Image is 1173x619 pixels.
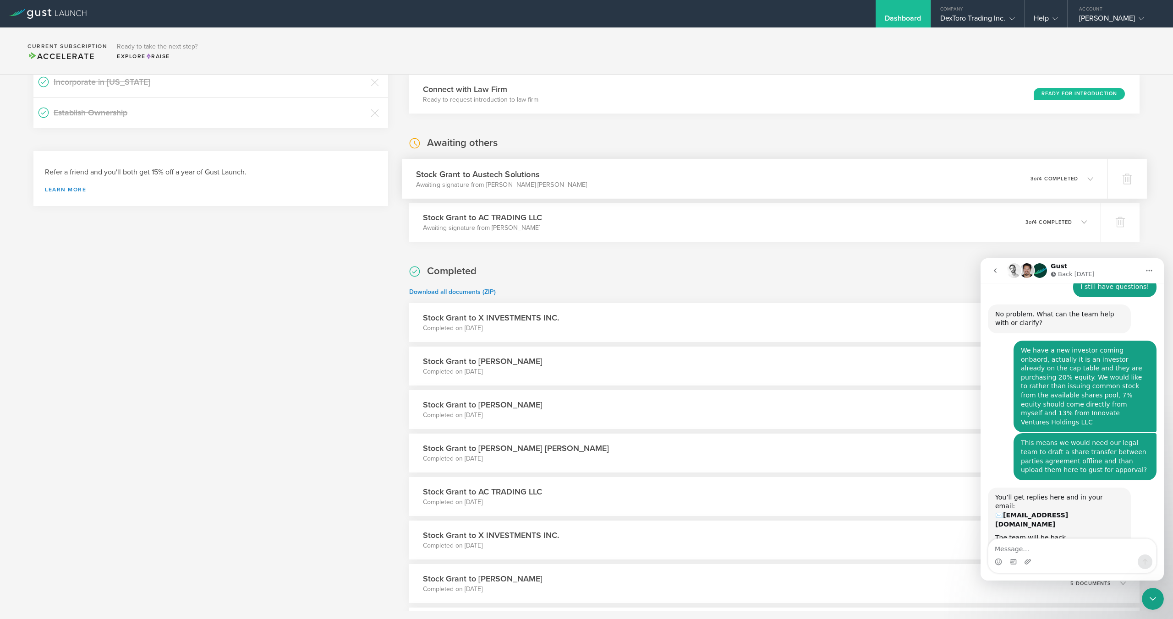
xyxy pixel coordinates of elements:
p: Completed on [DATE] [423,324,559,333]
p: Completed on [DATE] [423,367,543,376]
h3: Refer a friend and you'll both get 15% off a year of Gust Launch. [45,167,377,178]
p: Completed on [DATE] [423,498,542,507]
h3: Stock Grant to X INVESTMENTS INC. [423,529,559,541]
h2: Current Subscription [27,43,107,49]
div: Ready to take the next step?ExploreRaise [112,37,202,65]
p: Completed on [DATE] [423,541,559,550]
p: Completed on [DATE] [423,454,609,463]
h3: Stock Grant to [PERSON_NAME] [423,399,543,411]
h3: Ready to take the next step? [117,43,197,50]
div: DexToro Trading Inc. [940,14,1015,27]
em: of [1034,175,1039,181]
p: Ready to request introduction to law firm [423,95,538,104]
p: 3 4 completed [1025,220,1072,225]
p: Awaiting signature from [PERSON_NAME] [PERSON_NAME] [416,180,587,189]
span: Raise [146,53,170,60]
span: Accelerate [27,51,94,61]
div: Ready for Introduction [1034,88,1125,100]
a: Download all documents (ZIP) [409,288,496,296]
p: Completed on [DATE] [423,411,543,420]
div: Help [1034,14,1058,27]
h3: Stock Grant to AC TRADING LLC [423,486,542,498]
div: Dashboard [885,14,921,27]
em: of [1029,219,1034,225]
h3: Stock Grant to X INVESTMENTS INC. [423,312,559,324]
h3: Connect with Law Firm [423,83,538,95]
h3: Stock Grant to [PERSON_NAME] [423,355,543,367]
p: 5 documents [1070,581,1111,586]
p: Awaiting signature from [PERSON_NAME] [423,223,542,233]
p: 3 4 completed [1030,176,1078,181]
h2: Completed [427,265,477,278]
div: Explore [117,52,197,60]
h3: Stock Grant to AC TRADING LLC [423,212,542,223]
h3: Stock Grant to [PERSON_NAME] [423,573,543,585]
h3: Establish Ownership [54,107,366,119]
p: Completed on [DATE] [423,585,543,594]
a: Learn more [45,187,377,192]
div: [PERSON_NAME] [1079,14,1157,27]
h3: Stock Grant to [PERSON_NAME] [PERSON_NAME] [423,442,609,454]
iframe: To enrich screen reader interactions, please activate Accessibility in Grammarly extension settings [981,258,1164,581]
iframe: Intercom live chat [1142,588,1164,610]
h3: Incorporate in [US_STATE] [54,76,366,88]
div: Connect with Law FirmReady to request introduction to law firmReady for Introduction [409,75,1140,114]
h3: Stock Grant to Austech Solutions [416,168,587,180]
h2: Awaiting others [427,136,498,150]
